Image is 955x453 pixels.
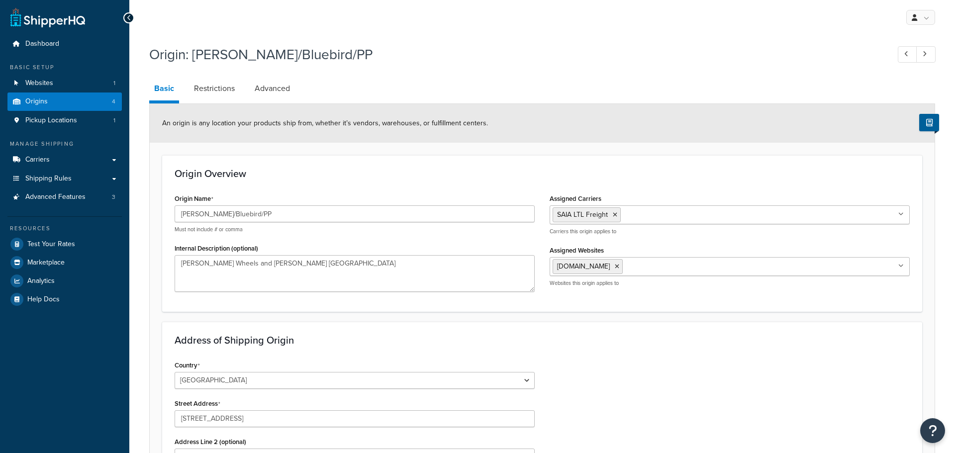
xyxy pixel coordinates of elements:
[557,209,608,220] span: SAIA LTL Freight
[898,46,917,63] a: Previous Record
[175,226,535,233] p: Must not include # or comma
[7,111,122,130] a: Pickup Locations1
[25,40,59,48] span: Dashboard
[175,245,258,252] label: Internal Description (optional)
[27,277,55,285] span: Analytics
[175,168,910,179] h3: Origin Overview
[7,74,122,92] a: Websites1
[112,193,115,201] span: 3
[7,63,122,72] div: Basic Setup
[112,97,115,106] span: 4
[7,224,122,233] div: Resources
[149,77,179,103] a: Basic
[916,46,936,63] a: Next Record
[25,97,48,106] span: Origins
[7,92,122,111] a: Origins4
[7,170,122,188] a: Shipping Rules
[920,418,945,443] button: Open Resource Center
[27,295,60,304] span: Help Docs
[250,77,295,100] a: Advanced
[550,279,910,287] p: Websites this origin applies to
[25,79,53,88] span: Websites
[919,114,939,131] button: Show Help Docs
[7,92,122,111] li: Origins
[189,77,240,100] a: Restrictions
[27,259,65,267] span: Marketplace
[7,111,122,130] li: Pickup Locations
[7,140,122,148] div: Manage Shipping
[7,235,122,253] a: Test Your Rates
[25,193,86,201] span: Advanced Features
[175,400,220,408] label: Street Address
[25,156,50,164] span: Carriers
[175,438,246,446] label: Address Line 2 (optional)
[7,188,122,206] li: Advanced Features
[550,195,601,202] label: Assigned Carriers
[7,35,122,53] a: Dashboard
[550,247,604,254] label: Assigned Websites
[175,195,213,203] label: Origin Name
[113,79,115,88] span: 1
[175,362,200,369] label: Country
[175,335,910,346] h3: Address of Shipping Origin
[149,45,879,64] h1: Origin: [PERSON_NAME]/Bluebird/PP
[7,254,122,272] a: Marketplace
[27,240,75,249] span: Test Your Rates
[162,118,488,128] span: An origin is any location your products ship from, whether it’s vendors, warehouses, or fulfillme...
[7,272,122,290] a: Analytics
[7,74,122,92] li: Websites
[7,151,122,169] a: Carriers
[550,228,910,235] p: Carriers this origin applies to
[25,175,72,183] span: Shipping Rules
[7,290,122,308] a: Help Docs
[25,116,77,125] span: Pickup Locations
[175,255,535,292] textarea: [PERSON_NAME] Wheels and [PERSON_NAME] [GEOGRAPHIC_DATA]
[7,188,122,206] a: Advanced Features3
[113,116,115,125] span: 1
[557,261,610,272] span: [DOMAIN_NAME]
